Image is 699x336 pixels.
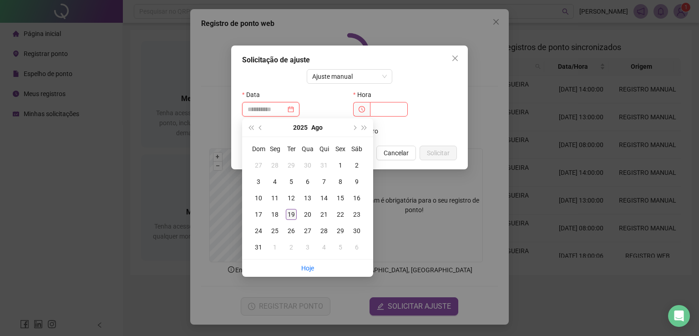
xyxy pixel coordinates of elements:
td: 2025-08-10 [250,190,267,206]
th: Qua [299,141,316,157]
td: 2025-08-16 [349,190,365,206]
td: 2025-08-25 [267,223,283,239]
label: Data [242,87,266,102]
div: 4 [269,176,280,187]
td: 2025-08-20 [299,206,316,223]
div: 6 [302,176,313,187]
td: 2025-08-27 [299,223,316,239]
td: 2025-08-14 [316,190,332,206]
th: Ter [283,141,299,157]
div: 27 [253,160,264,171]
span: close [451,55,459,62]
td: 2025-08-19 [283,206,299,223]
button: prev-year [256,118,266,137]
div: 26 [286,225,297,236]
div: 15 [335,193,346,204]
td: 2025-08-02 [349,157,365,173]
td: 2025-08-13 [299,190,316,206]
td: 2025-08-24 [250,223,267,239]
div: 19 [286,209,297,220]
span: Ajuste manual [312,70,387,83]
button: super-prev-year [246,118,256,137]
div: 31 [253,242,264,253]
div: 9 [351,176,362,187]
th: Seg [267,141,283,157]
td: 2025-08-30 [349,223,365,239]
div: 23 [351,209,362,220]
th: Dom [250,141,267,157]
td: 2025-09-06 [349,239,365,255]
button: super-next-year [360,118,370,137]
div: 27 [302,225,313,236]
button: next-year [349,118,359,137]
div: 13 [302,193,313,204]
div: 20 [302,209,313,220]
td: 2025-08-09 [349,173,365,190]
td: 2025-08-08 [332,173,349,190]
td: 2025-09-02 [283,239,299,255]
div: 7 [319,176,329,187]
button: year panel [293,118,308,137]
td: 2025-07-27 [250,157,267,173]
div: 24 [253,225,264,236]
td: 2025-09-05 [332,239,349,255]
div: 4 [319,242,329,253]
th: Sex [332,141,349,157]
td: 2025-08-01 [332,157,349,173]
div: 21 [319,209,329,220]
td: 2025-08-28 [316,223,332,239]
div: 28 [319,225,329,236]
div: 5 [286,176,297,187]
div: 3 [253,176,264,187]
div: 10 [253,193,264,204]
td: 2025-07-30 [299,157,316,173]
td: 2025-08-26 [283,223,299,239]
div: 25 [269,225,280,236]
div: 5 [335,242,346,253]
div: 6 [351,242,362,253]
div: 30 [351,225,362,236]
button: Cancelar [376,146,416,160]
td: 2025-08-18 [267,206,283,223]
div: 22 [335,209,346,220]
div: 3 [302,242,313,253]
td: 2025-07-28 [267,157,283,173]
td: 2025-08-29 [332,223,349,239]
td: 2025-07-29 [283,157,299,173]
div: 8 [335,176,346,187]
td: 2025-09-03 [299,239,316,255]
td: 2025-08-15 [332,190,349,206]
td: 2025-09-04 [316,239,332,255]
div: 29 [335,225,346,236]
span: clock-circle [359,106,365,112]
td: 2025-08-12 [283,190,299,206]
td: 2025-08-11 [267,190,283,206]
div: 30 [302,160,313,171]
td: 2025-08-22 [332,206,349,223]
div: 16 [351,193,362,204]
a: Hoje [301,265,314,272]
div: 29 [286,160,297,171]
div: 12 [286,193,297,204]
div: 28 [269,160,280,171]
th: Qui [316,141,332,157]
button: Close [448,51,462,66]
div: 17 [253,209,264,220]
td: 2025-08-03 [250,173,267,190]
div: Open Intercom Messenger [668,305,690,327]
th: Sáb [349,141,365,157]
div: 14 [319,193,329,204]
div: 2 [351,160,362,171]
td: 2025-08-31 [250,239,267,255]
button: month panel [311,118,323,137]
td: 2025-08-06 [299,173,316,190]
div: 31 [319,160,329,171]
td: 2025-07-31 [316,157,332,173]
div: 18 [269,209,280,220]
td: 2025-08-05 [283,173,299,190]
div: 1 [269,242,280,253]
td: 2025-09-01 [267,239,283,255]
div: 2 [286,242,297,253]
div: 11 [269,193,280,204]
label: Hora [353,87,377,102]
